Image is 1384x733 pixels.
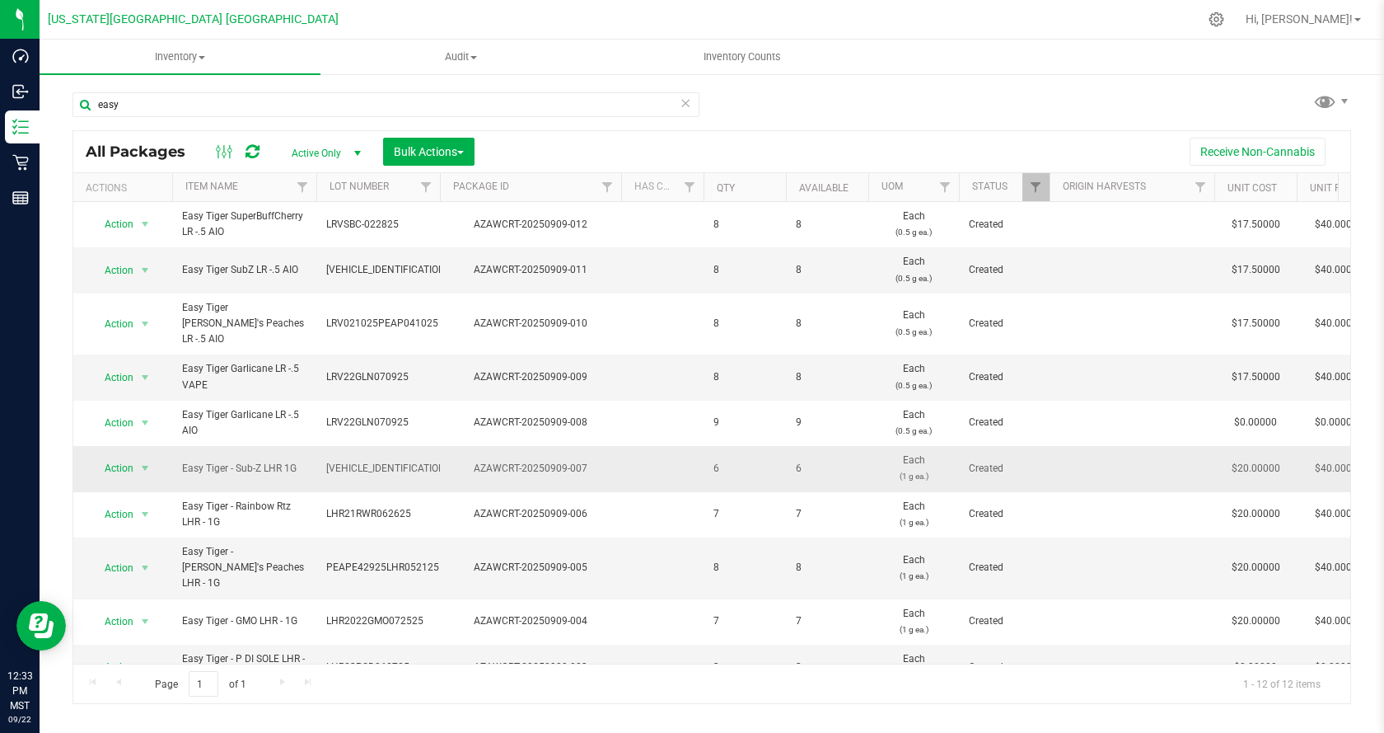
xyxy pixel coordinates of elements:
[878,423,949,439] p: (0.5 g ea.)
[289,173,316,201] a: Filter
[135,259,156,282] span: select
[681,49,803,64] span: Inventory Counts
[135,457,156,480] span: select
[796,369,858,385] span: 8
[182,209,306,240] span: Easy Tiger SuperBuffCherry LR -.5 AIO
[40,40,320,74] a: Inventory
[1206,12,1227,27] div: Manage settings
[878,552,949,584] span: Each
[878,407,949,439] span: Each
[90,457,134,480] span: Action
[326,660,430,675] span: LHR23PSD062725
[12,154,29,171] inline-svg: Retail
[1307,502,1372,526] span: $40.00000
[1214,247,1297,293] td: $17.50000
[320,40,601,74] a: Audit
[969,506,1040,522] span: Created
[1214,599,1297,645] td: $20.00000
[878,651,949,683] span: Each
[90,503,134,526] span: Action
[182,544,306,592] span: Easy Tiger - [PERSON_NAME]'s Peaches LHR - 1G
[1187,173,1214,201] a: Filter
[182,361,306,392] span: Easy Tiger Garlicane LR -.5 VAPE
[1063,181,1146,192] a: Origin Harvests
[86,143,202,161] span: All Packages
[878,270,949,286] p: (0.5 g ea.)
[1214,446,1297,491] td: $20.00000
[135,655,156,679] span: select
[135,557,156,580] span: select
[326,369,430,385] span: LRV22GLN070925
[969,415,1040,430] span: Created
[878,209,949,240] span: Each
[969,262,1040,278] span: Created
[141,671,259,697] span: Page of 1
[90,610,134,633] span: Action
[90,366,134,389] span: Action
[182,499,306,530] span: Easy Tiger - Rainbow Rtz LHR - 1G
[713,369,776,385] span: 8
[135,503,156,526] span: select
[135,411,156,435] span: select
[1214,401,1297,446] td: $0.00000
[932,173,959,201] a: Filter
[90,213,134,236] span: Action
[182,262,306,278] span: Easy Tiger SubZ LR -.5 AIO
[1214,492,1297,538] td: $20.00000
[90,411,134,435] span: Action
[713,560,776,576] span: 8
[713,415,776,430] span: 9
[1246,12,1353,26] span: Hi, [PERSON_NAME]!
[713,506,776,522] span: 7
[437,560,624,576] div: AZAWCRT-20250909-005
[326,415,430,430] span: LRV22GLN070925
[453,181,509,192] a: Package ID
[437,369,624,385] div: AZAWCRT-20250909-009
[383,138,475,166] button: Bulk Actions
[413,173,440,201] a: Filter
[878,515,949,530] p: (1 g ea.)
[1190,138,1326,166] button: Receive Non-Cannabis
[713,262,776,278] span: 8
[1214,202,1297,247] td: $17.50000
[969,316,1040,331] span: Created
[86,182,166,194] div: Actions
[972,181,1008,192] a: Status
[676,173,704,201] a: Filter
[12,83,29,100] inline-svg: Inbound
[326,506,430,522] span: LHR21RWR062625
[135,312,156,336] span: select
[7,713,32,726] p: 09/22
[437,506,624,522] div: AZAWCRT-20250909-006
[326,217,430,233] span: LRVSBC-022825
[1307,411,1366,435] span: $0.00000
[796,461,858,477] span: 6
[437,316,624,331] div: AZAWCRT-20250909-010
[713,461,776,477] span: 6
[182,651,306,683] span: Easy Tiger - P DI SOLE LHR - .5 G
[969,217,1040,233] span: Created
[969,461,1040,477] span: Created
[969,613,1040,629] span: Created
[7,669,32,713] p: 12:33 PM MST
[796,217,858,233] span: 8
[799,182,849,194] a: Available
[878,224,949,240] p: (0.5 g ea.)
[135,610,156,633] span: select
[1307,655,1366,679] span: $0.00000
[1307,609,1372,633] span: $40.00000
[1022,173,1050,201] a: Filter
[326,461,492,477] span: [VEHICLE_IDENTIFICATION_NUMBER]
[796,316,858,331] span: 8
[878,568,949,584] p: (1 g ea.)
[90,312,134,336] span: Action
[878,308,949,339] span: Each
[182,300,306,348] span: Easy Tiger [PERSON_NAME]'s Peaches LR -.5 AIO
[878,453,949,484] span: Each
[594,173,621,201] a: Filter
[90,655,134,679] span: Action
[796,415,858,430] span: 9
[182,461,306,477] span: Easy Tiger - Sub-Z LHR 1G
[878,254,949,285] span: Each
[1214,355,1297,400] td: $17.50000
